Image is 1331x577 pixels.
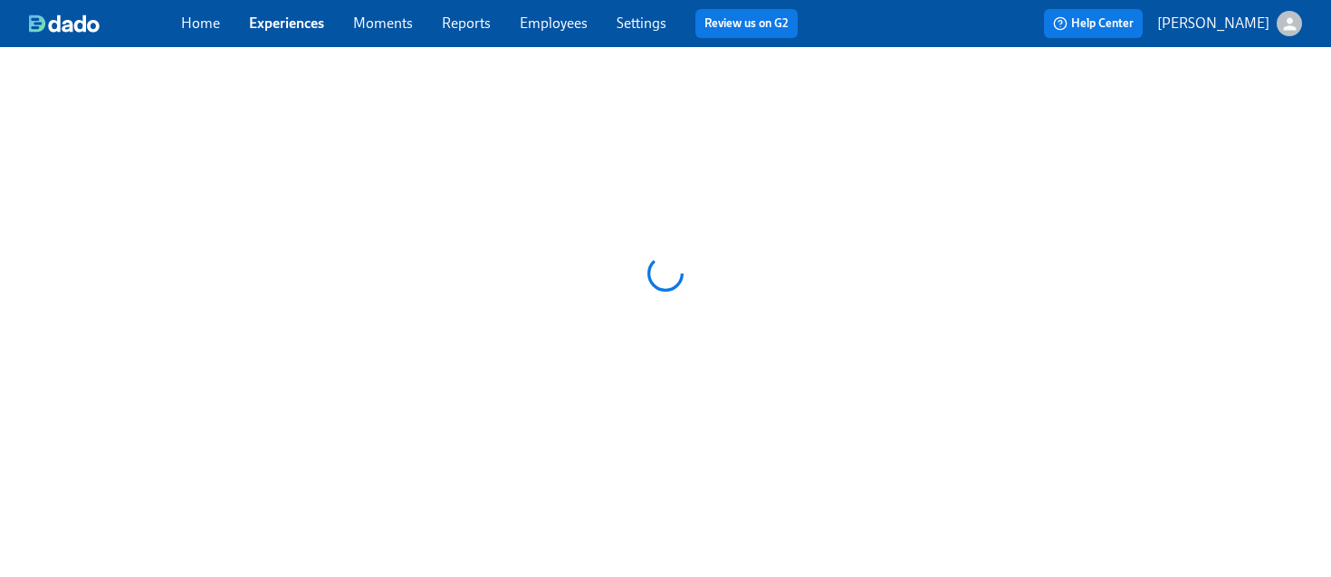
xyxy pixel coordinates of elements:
[181,14,220,32] a: Home
[1157,11,1302,36] button: [PERSON_NAME]
[1157,14,1269,34] p: [PERSON_NAME]
[442,14,491,32] a: Reports
[1053,14,1134,33] span: Help Center
[353,14,413,32] a: Moments
[704,14,789,33] a: Review us on G2
[1044,9,1143,38] button: Help Center
[249,14,324,32] a: Experiences
[695,9,798,38] button: Review us on G2
[29,14,181,33] a: dado
[520,14,588,32] a: Employees
[29,14,100,33] img: dado
[617,14,666,32] a: Settings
